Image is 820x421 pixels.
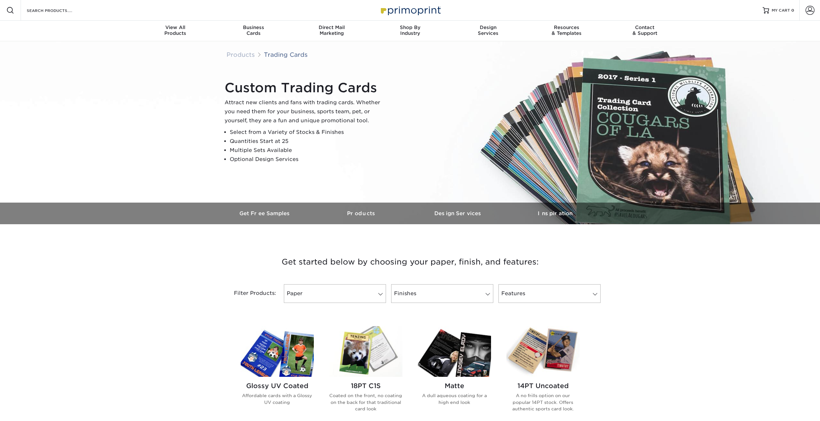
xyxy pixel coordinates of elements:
h2: Glossy UV Coated [241,382,314,390]
div: & Templates [527,25,606,36]
h3: Get started below by choosing your paper, finish, and features: [222,247,599,276]
img: 14PT Uncoated Trading Cards [506,326,580,377]
a: Products [314,203,410,224]
a: Contact& Support [606,21,684,41]
a: DesignServices [449,21,527,41]
span: Resources [527,25,606,30]
p: A dull aqueous coating for a high end look [418,392,491,406]
a: BusinessCards [214,21,293,41]
span: Design [449,25,527,30]
li: Multiple Sets Available [230,146,386,155]
h1: Custom Trading Cards [225,80,386,95]
li: Quantities Start at 25 [230,137,386,146]
span: Shop By [371,25,449,30]
a: Shop ByIndustry [371,21,449,41]
h3: Design Services [410,210,507,216]
div: Services [449,25,527,36]
li: Select from a Variety of Stocks & Finishes [230,128,386,137]
a: View AllProducts [136,21,215,41]
div: Filter Products: [217,284,281,303]
div: Cards [214,25,293,36]
span: Business [214,25,293,30]
span: Contact [606,25,684,30]
div: Industry [371,25,449,36]
a: Trading Cards [264,51,308,58]
a: Features [498,284,601,303]
p: Attract new clients and fans with trading cards. Whether you need them for your business, sports ... [225,98,386,125]
div: Products [136,25,215,36]
span: Direct Mail [293,25,371,30]
img: Matte Trading Cards [418,326,491,377]
img: 18PT C1S Trading Cards [329,326,402,377]
p: Affordable cards with a Glossy UV coating [241,392,314,406]
span: MY CART [772,8,790,13]
h3: Products [314,210,410,216]
a: Paper [284,284,386,303]
h2: 18PT C1S [329,382,402,390]
a: Products [227,51,255,58]
img: Primoprint [378,3,442,17]
div: & Support [606,25,684,36]
span: 0 [791,8,794,13]
div: Marketing [293,25,371,36]
p: Coated on the front, no coating on the back for that traditional card look [329,392,402,412]
li: Optional Design Services [230,155,386,164]
a: Direct MailMarketing [293,21,371,41]
p: A no frills option on our popular 14PT stock. Offers authentic sports card look. [506,392,580,412]
a: Inspiration [507,203,603,224]
h3: Get Free Samples [217,210,314,216]
input: SEARCH PRODUCTS..... [26,6,89,14]
a: Resources& Templates [527,21,606,41]
h2: Matte [418,382,491,390]
h3: Inspiration [507,210,603,216]
img: Glossy UV Coated Trading Cards [241,326,314,377]
a: Design Services [410,203,507,224]
a: Get Free Samples [217,203,314,224]
h2: 14PT Uncoated [506,382,580,390]
a: Finishes [391,284,493,303]
span: View All [136,25,215,30]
